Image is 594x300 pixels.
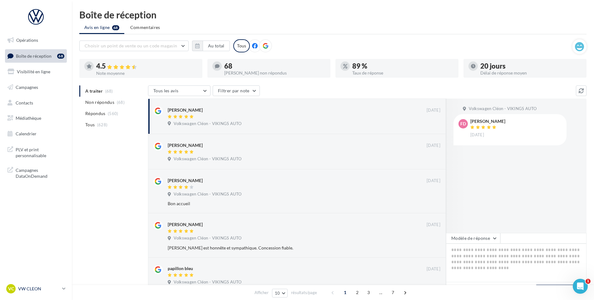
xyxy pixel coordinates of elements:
div: [PERSON_NAME] [168,107,203,113]
span: Volkswagen Cléon - VIKINGS AUTO [469,106,537,112]
div: Boîte de réception [79,10,587,19]
span: [DATE] [427,222,440,228]
span: Visibilité en ligne [17,69,50,74]
span: Volkswagen Cléon - VIKINGS AUTO [174,235,241,241]
span: [DATE] [427,266,440,272]
span: Tous [85,122,95,128]
span: Répondus [85,110,106,117]
div: 68 [57,54,64,59]
a: Visibilité en ligne [4,65,68,78]
span: 3 [364,288,374,298]
span: Opérations [16,37,38,43]
span: Fd [460,121,466,127]
span: 1 [340,288,350,298]
span: Volkswagen Cléon - VIKINGS AUTO [174,191,241,197]
span: Contacts [16,100,33,105]
div: [PERSON_NAME] [168,177,203,184]
span: (628) [97,122,108,127]
a: Boîte de réception68 [4,49,68,63]
div: Note moyenne [96,71,197,75]
span: [DATE] [470,132,484,138]
div: papillon bleu [168,265,193,272]
span: VC [8,286,14,292]
button: Au total [192,41,230,51]
div: [PERSON_NAME] [470,119,505,123]
a: VC VW CLEON [5,283,67,295]
a: Calendrier [4,127,68,140]
a: Opérations [4,34,68,47]
div: 20 jours [480,63,582,70]
span: 1 [586,279,591,284]
button: Au total [203,41,230,51]
span: 10 [275,291,280,296]
a: Campagnes DataOnDemand [4,163,68,182]
span: 2 [352,288,362,298]
span: (68) [117,100,125,105]
span: [DATE] [427,108,440,113]
span: Calendrier [16,131,37,136]
span: [DATE] [427,178,440,184]
div: [PERSON_NAME] non répondus [224,71,325,75]
span: Volkswagen Cléon - VIKINGS AUTO [174,121,241,127]
a: PLV et print personnalisable [4,143,68,161]
span: 7 [388,288,398,298]
iframe: Intercom live chat [573,279,588,294]
div: [PERSON_NAME] est honnête et sympathique. Concession fiable. [168,245,400,251]
div: 89 % [352,63,453,70]
div: [PERSON_NAME] [168,142,203,148]
span: résultats/page [291,290,317,296]
a: Contacts [4,96,68,109]
span: Afficher [255,290,269,296]
button: Choisir un point de vente ou un code magasin [79,41,189,51]
span: Volkswagen Cléon - VIKINGS AUTO [174,279,241,285]
span: Campagnes [16,85,38,90]
div: [PERSON_NAME] [168,221,203,228]
span: Médiathèque [16,115,41,121]
span: (560) [108,111,118,116]
div: Taux de réponse [352,71,453,75]
span: Campagnes DataOnDemand [16,166,64,179]
div: Bon accueil [168,201,400,207]
button: Tous les avis [148,85,210,96]
span: Choisir un point de vente ou un code magasin [85,43,177,48]
button: 10 [272,289,288,298]
span: Boîte de réception [16,53,52,58]
span: PLV et print personnalisable [16,145,64,159]
span: Tous les avis [153,88,179,93]
button: Filtrer par note [213,85,260,96]
span: [DATE] [427,143,440,148]
span: Non répondus [85,99,114,105]
span: Commentaires [130,24,160,31]
div: Délai de réponse moyen [480,71,582,75]
button: Modèle de réponse [446,233,500,244]
a: Campagnes [4,81,68,94]
p: VW CLEON [18,286,60,292]
div: Tous [233,39,250,52]
span: Volkswagen Cléon - VIKINGS AUTO [174,156,241,162]
div: 4.5 [96,63,197,70]
a: Médiathèque [4,112,68,125]
div: 68 [224,63,325,70]
span: ... [376,288,386,298]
